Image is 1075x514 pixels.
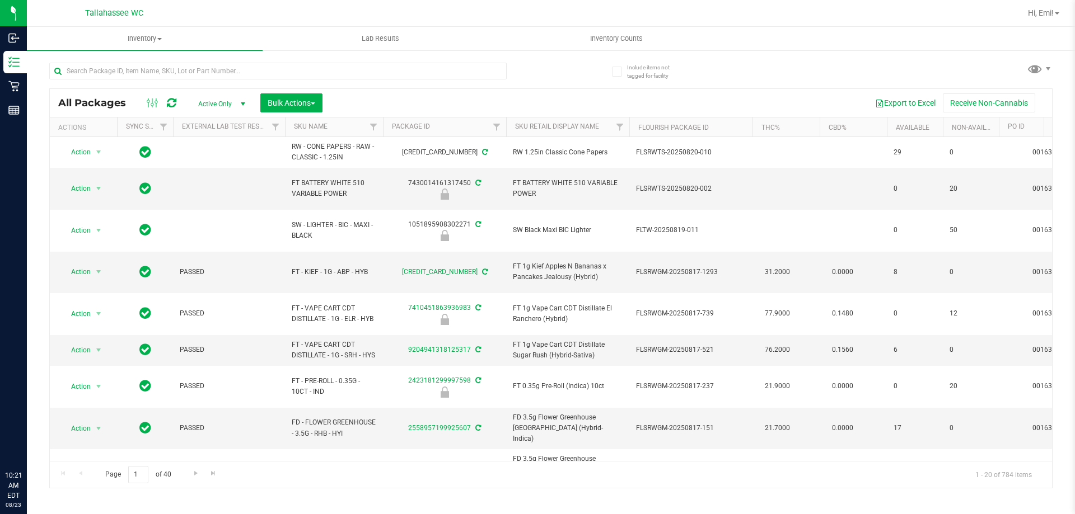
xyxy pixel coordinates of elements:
a: Filter [364,117,383,136]
span: SW Black Maxi BIC Lighter [513,225,623,235]
a: 9204941318125317 [408,346,471,353]
inline-svg: Inventory [8,56,20,68]
span: FT 1g Vape Cart CDT Distillate Sugar Rush (Hybrid-Sativa) [513,339,623,361]
span: 31.2000 [759,264,796,280]
button: Export to Excel [868,93,943,112]
span: Hi, Emi! [1028,8,1054,17]
span: 0 [894,308,936,319]
div: Actions [58,124,113,131]
span: RW 1.25in Classic Cone Papers [513,147,623,158]
span: Sync from Compliance System [474,179,481,187]
span: 0 [950,423,992,433]
span: Action [61,264,91,280]
span: In Sync [139,305,151,321]
span: 76.2000 [759,342,796,358]
a: Go to the last page [205,466,222,481]
span: FD 3.5g Flower Greenhouse [GEOGRAPHIC_DATA] (Hybrid-Indica) [513,412,623,445]
span: FT BATTERY WHITE 510 VARIABLE POWER [292,178,376,199]
span: Tallahassee WC [85,8,143,18]
span: Include items not tagged for facility [627,63,683,80]
span: Sync from Compliance System [474,376,481,384]
span: Action [61,223,91,238]
a: Inventory [27,27,263,50]
a: SKU Name [294,122,328,130]
a: Filter [267,117,285,136]
span: In Sync [139,378,151,394]
a: CBD% [829,124,847,131]
span: FT 0.35g Pre-Roll (Indica) 10ct [513,381,623,392]
span: 0 [950,345,992,355]
span: 29 [894,147,936,158]
iframe: Resource center [11,425,45,458]
span: 6 [894,345,936,355]
span: FT - KIEF - 1G - ABP - HYB [292,267,376,277]
div: 7430014161317450 [381,178,508,200]
span: 0 [894,225,936,235]
span: Action [61,379,91,394]
span: 77.9000 [759,305,796,322]
inline-svg: Reports [8,105,20,116]
span: PASSED [180,345,278,355]
span: select [92,181,106,196]
span: FLSRWGM-20250817-521 [636,345,746,355]
a: 00163487 [1032,309,1064,317]
span: Sync from Compliance System [480,148,488,156]
span: Inventory Counts [575,34,658,44]
span: 0.1480 [826,305,859,322]
a: Sync Status [126,122,169,130]
a: [CREDIT_CARD_NUMBER] [402,268,478,276]
span: Page of 40 [96,466,180,483]
span: FLSRWGM-20250817-237 [636,381,746,392]
a: Package ID [392,122,430,130]
inline-svg: Retail [8,81,20,92]
span: Sync from Compliance System [474,424,481,432]
span: 12 [950,308,992,319]
span: FT 1g Kief Apples N Bananas x Pancakes Jealousy (Hybrid) [513,261,623,282]
span: In Sync [139,144,151,160]
a: Lab Results [263,27,498,50]
a: Filter [488,117,506,136]
span: Bulk Actions [268,98,315,107]
span: Action [61,181,91,196]
button: Bulk Actions [260,93,322,112]
a: 00163487 [1032,346,1064,353]
span: PASSED [180,267,278,277]
a: Flourish Package ID [638,124,709,131]
span: FT 1g Vape Cart CDT Distillate El Ranchero (Hybrid) [513,303,623,324]
span: In Sync [139,264,151,280]
div: Newly Received [381,386,508,398]
span: FD 3.5g Flower Greenhouse [GEOGRAPHIC_DATA] (Hybrid-Indica) [513,454,623,486]
span: 0.0000 [826,420,859,436]
a: PO ID [1008,122,1025,130]
span: FD - FLOWER GREENHOUSE - 3.5G - RHB - HYI [292,459,376,480]
span: select [92,306,106,322]
span: 17 [894,423,936,433]
a: 2423181299997598 [408,376,471,384]
a: 7410451863936983 [408,304,471,312]
div: [CREDIT_CARD_NUMBER] [381,147,508,158]
a: 5297381747671604 [408,460,471,468]
span: Sync from Compliance System [480,268,488,276]
span: 0 [894,183,936,194]
span: 21.9000 [759,378,796,394]
span: 8 [894,267,936,277]
span: 0.1560 [826,342,859,358]
span: FT - PRE-ROLL - 0.35G - 10CT - IND [292,376,376,397]
span: FLTW-20250819-011 [636,225,746,235]
a: 00163487 [1032,424,1064,432]
span: FLSRWGM-20250817-739 [636,308,746,319]
span: FT - VAPE CART CDT DISTILLATE - 1G - SRH - HYS [292,339,376,361]
span: Lab Results [347,34,414,44]
span: 0 [894,381,936,392]
span: select [92,379,106,394]
span: 0.0000 [826,378,859,394]
div: Newly Received [381,188,508,200]
span: Sync from Compliance System [474,460,481,468]
span: 0 [950,267,992,277]
span: select [92,223,106,238]
a: 00163487 [1032,185,1064,192]
span: select [92,144,106,160]
span: select [92,342,106,358]
span: In Sync [139,420,151,436]
input: 1 [128,466,148,483]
